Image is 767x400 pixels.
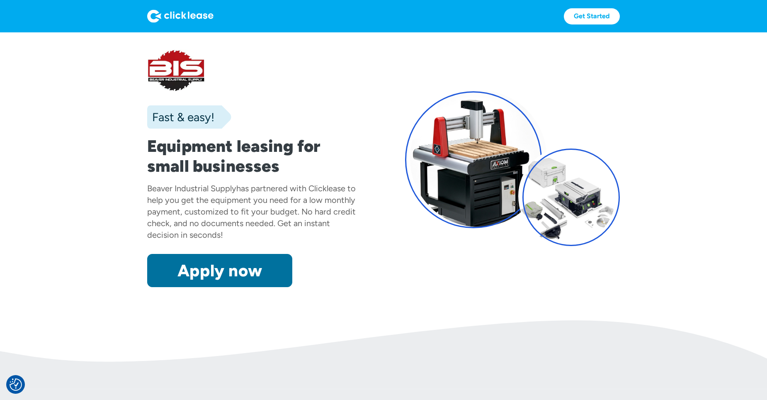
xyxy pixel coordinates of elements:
[147,183,236,193] div: Beaver Industrial Supply
[147,136,362,176] h1: Equipment leasing for small businesses
[147,254,292,287] a: Apply now
[10,378,22,391] button: Consent Preferences
[147,10,214,23] img: Logo
[564,8,620,24] a: Get Started
[10,378,22,391] img: Revisit consent button
[147,109,214,125] div: Fast & easy!
[147,183,356,240] div: has partnered with Clicklease to help you get the equipment you need for a low monthly payment, c...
